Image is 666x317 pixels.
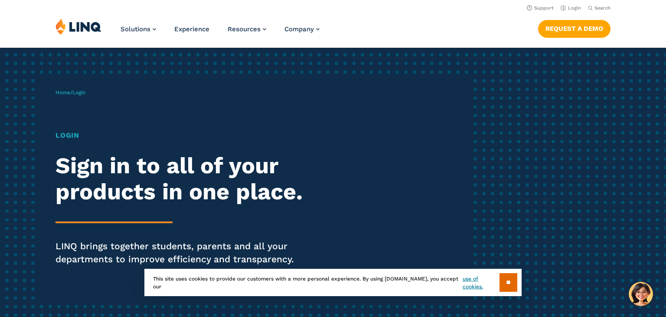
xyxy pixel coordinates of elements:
button: Hello, have a question? Let’s chat. [629,282,653,306]
a: use of cookies. [463,275,499,291]
h1: Login [55,130,312,141]
span: Company [284,25,314,33]
a: Home [55,89,70,96]
span: Login [72,89,85,96]
button: Open Search Bar [588,5,610,11]
span: Search [594,5,610,11]
span: Resources [228,25,261,33]
div: This site uses cookies to provide our customers with a more personal experience. By using [DOMAIN... [144,269,522,296]
a: Resources [228,25,266,33]
nav: Button Navigation [538,18,610,37]
a: Request a Demo [538,20,610,37]
h2: Sign in to all of your products in one place. [55,153,312,205]
span: / [55,89,85,96]
a: Support [527,5,554,11]
a: Solutions [121,25,156,33]
a: Experience [174,25,209,33]
a: Login [561,5,581,11]
img: LINQ | K‑12 Software [55,18,101,35]
a: Company [284,25,320,33]
p: LINQ brings together students, parents and all your departments to improve efficiency and transpa... [55,240,312,266]
nav: Primary Navigation [121,18,320,47]
span: Solutions [121,25,150,33]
